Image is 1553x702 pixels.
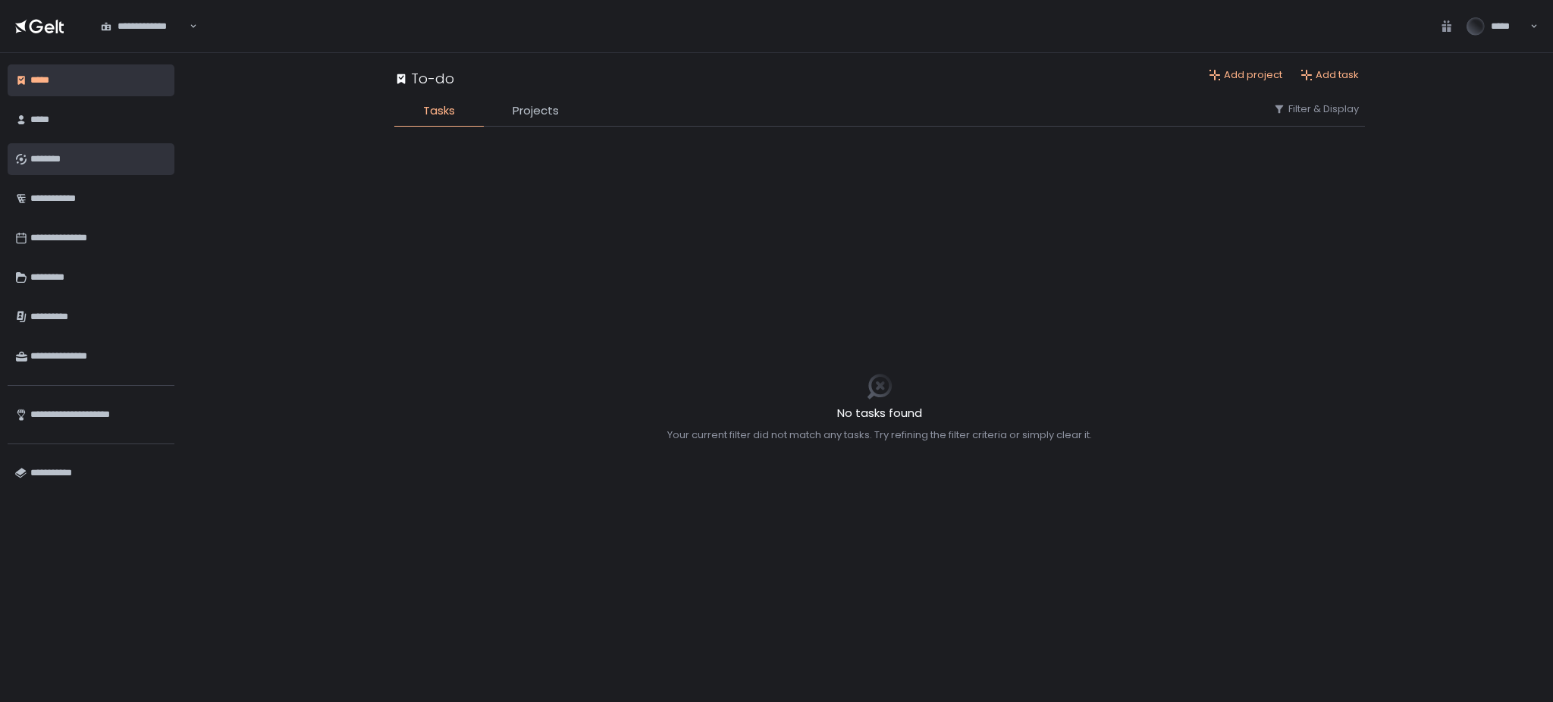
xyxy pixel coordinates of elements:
button: Add task [1300,68,1359,82]
div: To-do [394,68,454,89]
h2: No tasks found [667,405,1092,422]
span: Projects [513,102,559,120]
button: Add project [1209,68,1282,82]
span: Tasks [423,102,455,120]
div: Search for option [91,10,197,42]
button: Filter & Display [1273,102,1359,116]
input: Search for option [187,19,188,34]
div: Your current filter did not match any tasks. Try refining the filter criteria or simply clear it. [667,428,1092,442]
